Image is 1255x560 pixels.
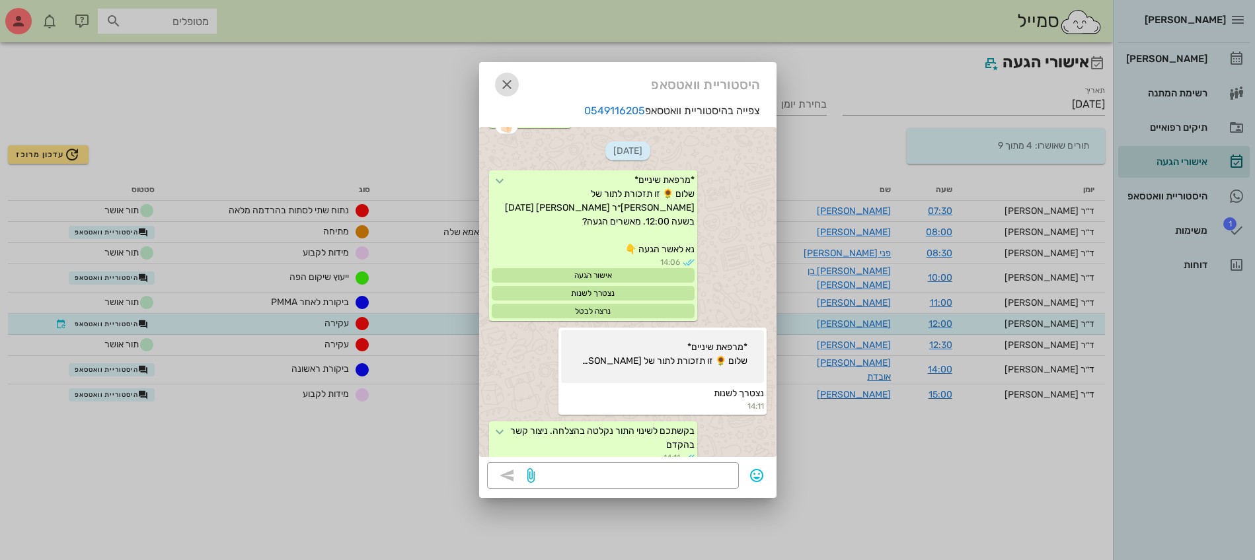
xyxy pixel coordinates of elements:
span: 👍🏻 [500,121,513,131]
span: נצטרך לשנות [714,388,764,399]
span: [DATE] [605,141,650,160]
span: *מרפאת שיניים* שלום 🌻 זו תזכורת לתור של [PERSON_NAME]״ר [PERSON_NAME] [DATE] בשעה 12:00. מאשרים ה... [577,340,747,380]
span: בקשתכם לשינוי התור נקלטה בהצלחה. ניצור קשר בהקדם [508,425,695,450]
div: נצטרך לשנות [492,286,695,300]
small: 14:11 [561,400,764,412]
span: 14:06 [660,256,680,268]
a: 0549116205 [584,104,645,117]
span: 14:11 [664,452,680,464]
p: צפייה בהיסטוריית וואטסאפ [479,103,777,119]
div: אישור הגעה [492,268,695,283]
div: היסטוריית וואטסאפ [479,62,777,103]
div: נרצה לבטל [492,304,695,318]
